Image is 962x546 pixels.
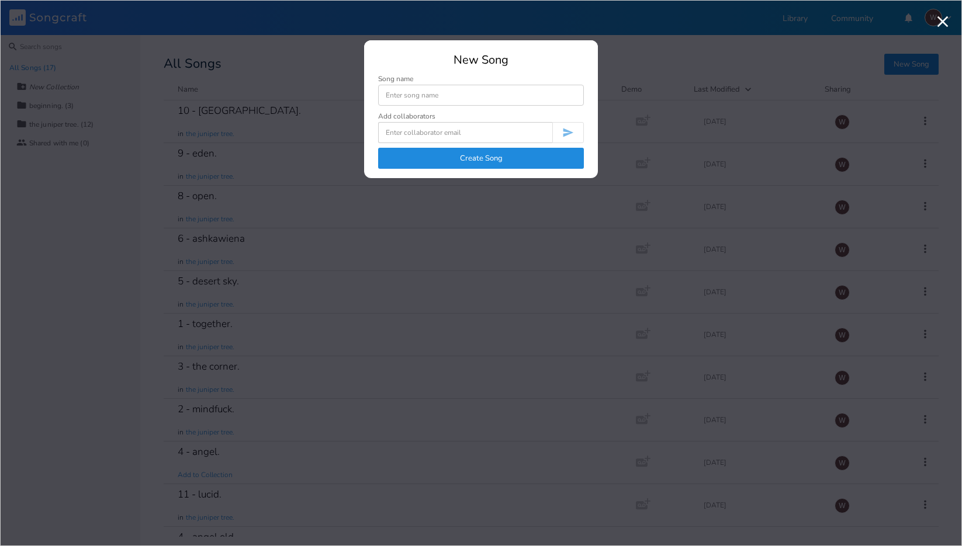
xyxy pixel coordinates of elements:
input: Enter song name [378,85,584,106]
input: Enter collaborator email [378,122,552,143]
div: Song name [378,75,584,82]
div: Add collaborators [378,113,435,120]
div: New Song [378,54,584,66]
button: Create Song [378,148,584,169]
button: Invite [552,122,584,143]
